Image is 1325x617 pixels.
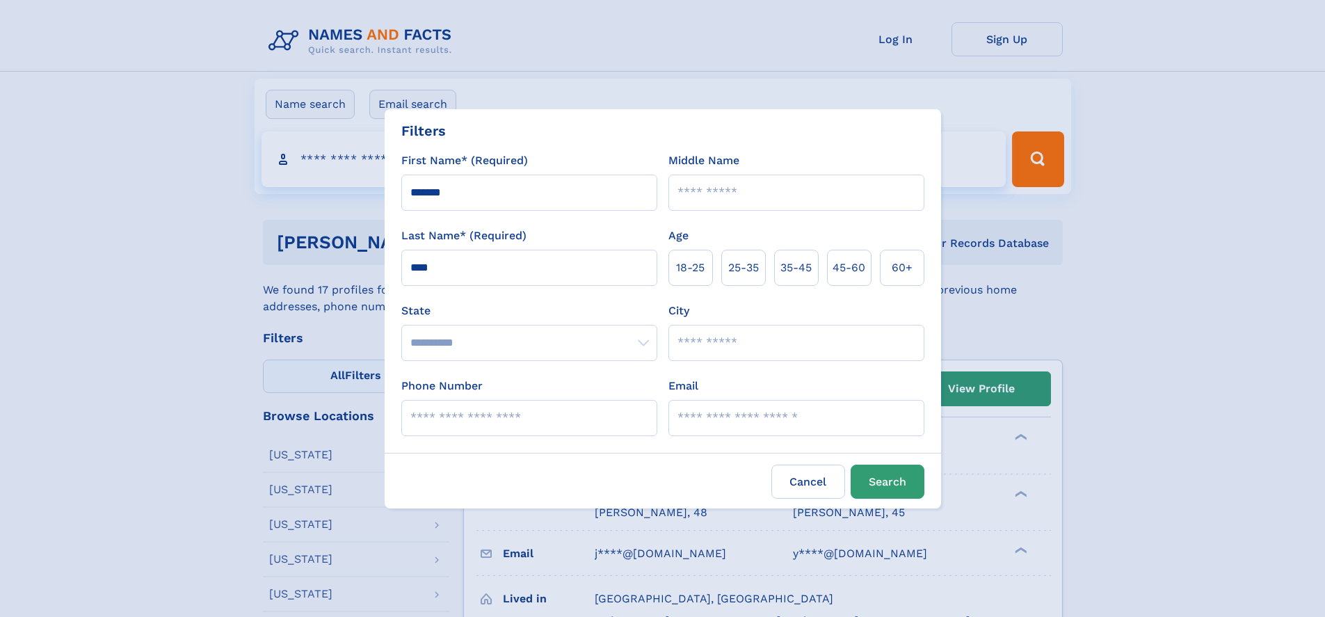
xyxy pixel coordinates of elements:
label: State [401,303,657,319]
span: 25‑35 [728,259,759,276]
span: 35‑45 [780,259,812,276]
label: City [668,303,689,319]
span: 18‑25 [676,259,705,276]
label: First Name* (Required) [401,152,528,169]
span: 45‑60 [833,259,865,276]
label: Email [668,378,698,394]
label: Last Name* (Required) [401,227,527,244]
div: Filters [401,120,446,141]
span: 60+ [892,259,913,276]
label: Cancel [771,465,845,499]
label: Middle Name [668,152,739,169]
label: Age [668,227,689,244]
label: Phone Number [401,378,483,394]
button: Search [851,465,924,499]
